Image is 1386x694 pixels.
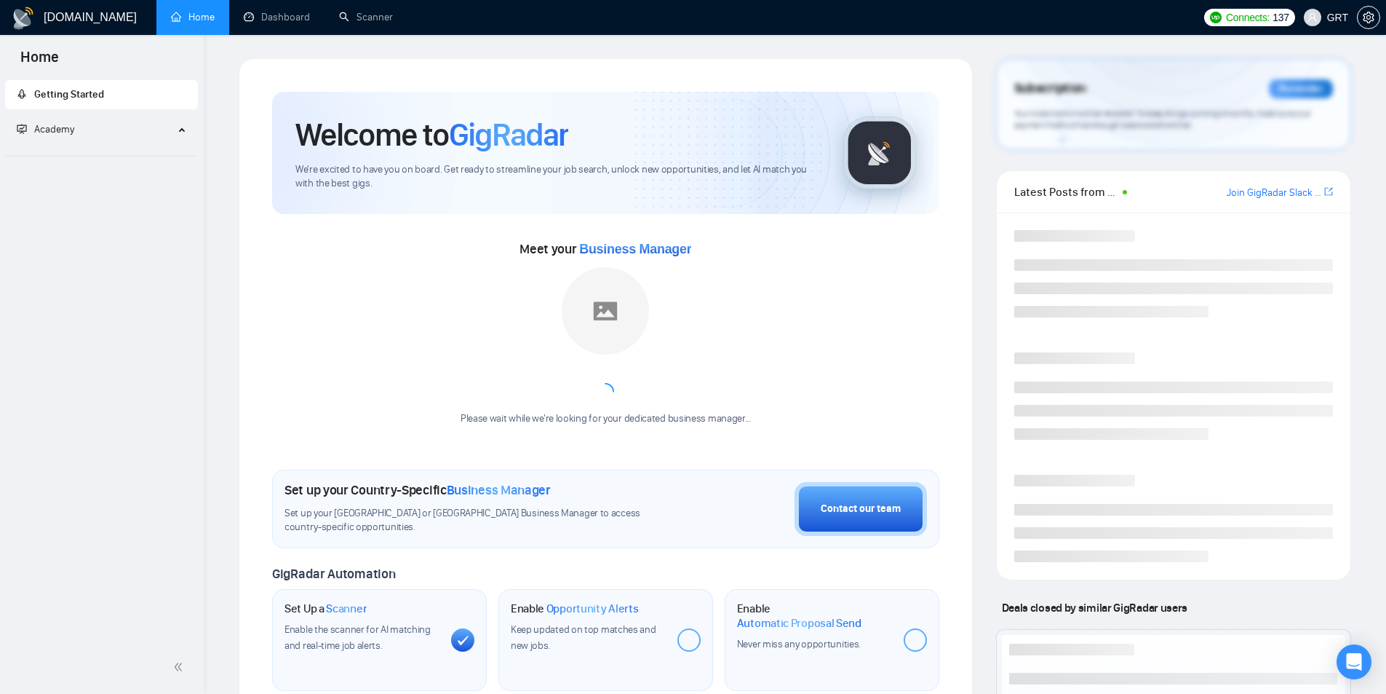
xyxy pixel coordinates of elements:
[737,616,861,631] span: Automatic Proposal Send
[794,482,927,536] button: Contact our team
[996,595,1193,620] span: Deals closed by similar GigRadar users
[284,623,431,652] span: Enable the scanner for AI matching and real-time job alerts.
[12,7,35,30] img: logo
[17,124,27,134] span: fund-projection-screen
[579,242,691,256] span: Business Manager
[1210,12,1222,23] img: upwork-logo.png
[511,602,639,616] h1: Enable
[1226,9,1270,25] span: Connects:
[447,482,551,498] span: Business Manager
[1357,6,1380,29] button: setting
[1337,644,1371,679] div: Open Intercom Messenger
[1269,79,1333,98] div: Reminder
[284,507,670,535] span: Set up your [GEOGRAPHIC_DATA] or [GEOGRAPHIC_DATA] Business Manager to access country-specific op...
[1014,76,1086,101] span: Subscription
[17,89,27,99] span: rocket
[34,88,104,100] span: Getting Started
[5,80,198,109] li: Getting Started
[546,602,639,616] span: Opportunity Alerts
[284,602,367,616] h1: Set Up a
[1324,186,1333,197] span: export
[821,501,901,517] div: Contact our team
[171,11,215,23] a: homeHome
[1358,12,1379,23] span: setting
[452,412,760,426] div: Please wait while we're looking for your dedicated business manager...
[5,150,198,159] li: Academy Homepage
[597,383,614,401] span: loading
[511,623,656,652] span: Keep updated on top matches and new jobs.
[9,47,71,77] span: Home
[737,602,892,630] h1: Enable
[284,482,551,498] h1: Set up your Country-Specific
[1227,185,1321,201] a: Join GigRadar Slack Community
[272,566,395,582] span: GigRadar Automation
[295,163,820,191] span: We're excited to have you on board. Get ready to streamline your job search, unlock new opportuni...
[34,123,74,135] span: Academy
[1357,12,1380,23] a: setting
[843,117,916,189] img: gigradar-logo.png
[562,267,649,355] img: placeholder.png
[326,602,367,616] span: Scanner
[1324,185,1333,199] a: export
[339,11,393,23] a: searchScanner
[295,115,568,154] h1: Welcome to
[737,638,861,650] span: Never miss any opportunities.
[244,11,310,23] a: dashboardDashboard
[1014,108,1311,131] span: Your subscription will be renewed. To keep things running smoothly, make sure your payment method...
[1273,9,1289,25] span: 137
[1307,12,1318,23] span: user
[173,660,188,674] span: double-left
[519,241,691,257] span: Meet your
[1014,183,1118,201] span: Latest Posts from the GigRadar Community
[17,123,74,135] span: Academy
[449,115,568,154] span: GigRadar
